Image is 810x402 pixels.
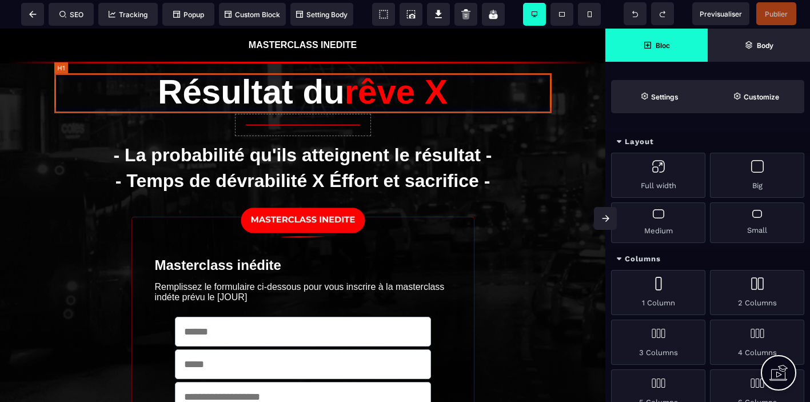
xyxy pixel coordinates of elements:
div: Layout [605,132,810,153]
span: Open Blocks [605,29,708,62]
strong: Settings [651,93,679,101]
span: SEO [59,10,83,19]
span: Setting Body [296,10,348,19]
div: 1 Column [611,270,705,315]
span: Custom Block [225,10,280,19]
div: Small [710,202,804,243]
span: Screenshot [400,3,422,26]
span: Preview [692,2,749,25]
text: MASTERCLASS INEDITE [9,9,597,25]
div: 4 Columns [710,320,804,365]
strong: Body [757,41,773,50]
img: 204faf8e3ea6a26df9b9b1147ecb76f0_BONUS_OFFERTS.png [232,172,374,212]
div: 3 Columns [611,320,705,365]
span: View components [372,3,395,26]
span: Open Style Manager [708,80,804,113]
span: rêve X [345,44,448,82]
span: Open Layer Manager [708,29,810,62]
h2: Masterclass inédite [155,223,451,250]
span: Publier [765,10,788,18]
span: Previsualiser [700,10,742,18]
div: Full width [611,153,705,198]
strong: Customize [744,93,779,101]
span: Popup [173,10,204,19]
div: Big [710,153,804,198]
div: Medium [611,202,705,243]
text: Remplissez le formulaire ci-dessous pour vous inscrire à la masterclass indéte prévu le [JOUR] [155,250,451,277]
span: Tracking [109,10,147,19]
strong: Bloc [656,41,670,50]
h1: - La probabilité qu'ils atteignent le résultat - - Temps de dévrabilité X Éffort et sacrifice - [54,108,552,171]
div: 2 Columns [710,270,804,315]
div: Columns [605,249,810,270]
span: Settings [611,80,708,113]
h1: Résultat du [54,43,552,84]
